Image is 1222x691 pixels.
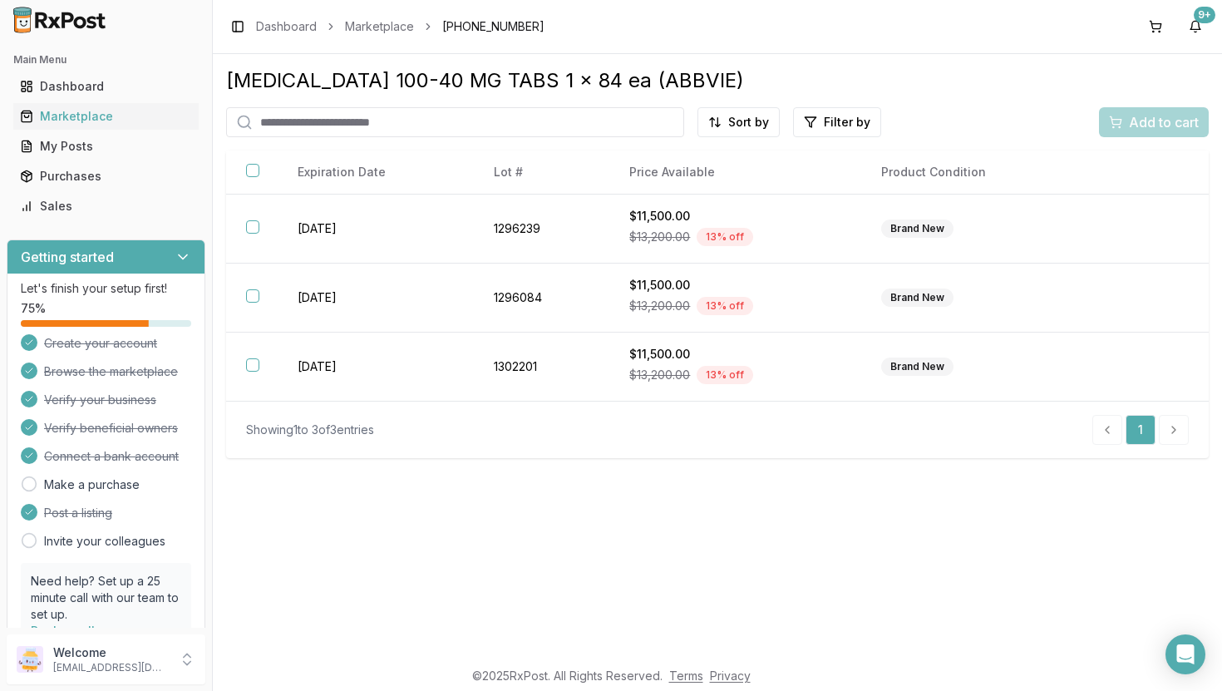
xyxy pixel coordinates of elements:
[629,277,841,294] div: $11,500.00
[7,163,205,190] button: Purchases
[44,448,179,465] span: Connect a bank account
[881,220,953,238] div: Brand New
[20,138,192,155] div: My Posts
[256,18,544,35] nav: breadcrumb
[278,333,475,402] td: [DATE]
[278,151,475,195] th: Expiration Date
[345,18,414,35] a: Marketplace
[246,422,374,438] div: Showing 1 to 3 of 3 entries
[7,7,113,33] img: RxPost Logo
[13,131,199,161] a: My Posts
[7,193,205,220] button: Sales
[1092,415,1189,445] nav: pagination
[1165,634,1205,674] div: Open Intercom Messenger
[474,264,609,333] td: 1296084
[20,108,192,125] div: Marketplace
[13,191,199,221] a: Sales
[474,195,609,264] td: 1296239
[13,72,199,101] a: Dashboard
[474,151,609,195] th: Lot #
[728,114,769,131] span: Sort by
[697,297,753,315] div: 13 % off
[31,573,181,623] p: Need help? Set up a 25 minute call with our team to set up.
[13,161,199,191] a: Purchases
[7,133,205,160] button: My Posts
[53,661,169,674] p: [EMAIL_ADDRESS][DOMAIN_NAME]
[861,151,1084,195] th: Product Condition
[710,669,751,683] a: Privacy
[17,646,43,673] img: User avatar
[44,476,140,493] a: Make a purchase
[697,366,753,384] div: 13 % off
[7,73,205,100] button: Dashboard
[44,420,178,437] span: Verify beneficial owners
[474,333,609,402] td: 1302201
[20,78,192,95] div: Dashboard
[226,67,1209,94] div: [MEDICAL_DATA] 100-40 MG TABS 1 x 84 ea (ABBVIE)
[44,335,157,352] span: Create your account
[697,107,780,137] button: Sort by
[13,53,199,67] h2: Main Menu
[44,533,165,550] a: Invite your colleagues
[53,644,169,661] p: Welcome
[7,103,205,130] button: Marketplace
[1126,415,1155,445] a: 1
[629,229,690,245] span: $13,200.00
[20,198,192,215] div: Sales
[609,151,861,195] th: Price Available
[1194,7,1215,23] div: 9+
[44,363,178,380] span: Browse the marketplace
[31,624,95,638] a: Book a call
[13,101,199,131] a: Marketplace
[44,392,156,408] span: Verify your business
[669,669,703,683] a: Terms
[629,298,690,314] span: $13,200.00
[629,208,841,225] div: $11,500.00
[44,505,112,521] span: Post a listing
[881,289,953,307] div: Brand New
[256,18,317,35] a: Dashboard
[629,367,690,383] span: $13,200.00
[629,346,841,363] div: $11,500.00
[278,195,475,264] td: [DATE]
[1182,13,1209,40] button: 9+
[21,300,46,317] span: 75 %
[278,264,475,333] td: [DATE]
[21,247,114,267] h3: Getting started
[20,168,192,185] div: Purchases
[881,358,953,376] div: Brand New
[442,18,544,35] span: [PHONE_NUMBER]
[793,107,881,137] button: Filter by
[824,114,870,131] span: Filter by
[21,280,191,297] p: Let's finish your setup first!
[697,228,753,246] div: 13 % off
